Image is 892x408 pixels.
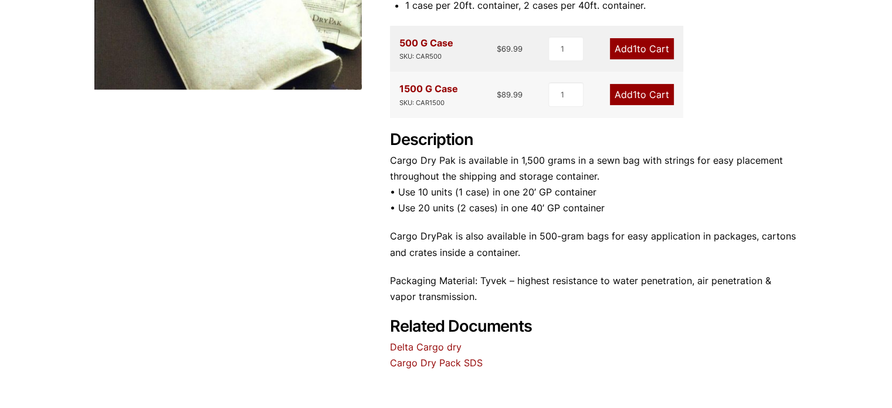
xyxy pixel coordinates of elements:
p: Cargo Dry Pak is available in 1,500 grams in a sewn bag with strings for easy placement throughou... [390,153,798,217]
h2: Description [390,130,798,150]
span: $ [497,44,501,53]
bdi: 69.99 [497,44,523,53]
a: Cargo Dry Pack SDS [390,357,483,369]
a: Add1to Cart [610,38,674,59]
a: Add1to Cart [610,84,674,105]
span: $ [497,90,501,99]
div: SKU: CAR1500 [399,97,458,109]
span: 1 [633,43,637,55]
div: SKU: CAR500 [399,51,453,62]
span: 1 [633,89,637,100]
p: Cargo DryPak is also available in 500-gram bags for easy application in packages, cartons and cra... [390,228,798,260]
p: Packaging Material: Tyvek – highest resistance to water penetration, air penetration & vapor tran... [390,273,798,305]
bdi: 89.99 [497,90,523,99]
div: 500 G Case [399,35,453,62]
a: Delta Cargo dry [390,341,462,353]
div: 1500 G Case [399,81,458,108]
